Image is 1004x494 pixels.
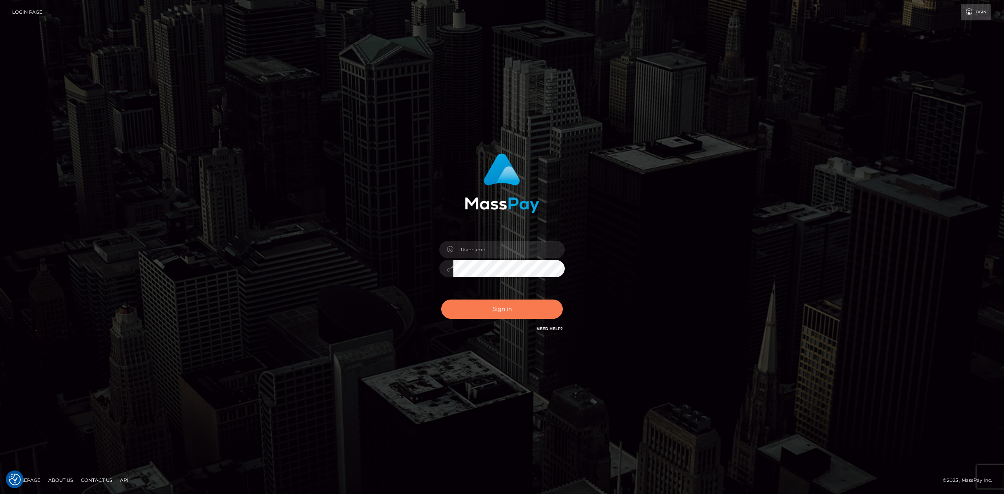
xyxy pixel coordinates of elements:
button: Consent Preferences [9,474,21,485]
a: API [117,474,132,486]
a: Login Page [12,4,42,20]
button: Sign in [441,300,563,319]
img: MassPay Login [465,153,539,213]
a: About Us [45,474,76,486]
a: Need Help? [537,326,563,331]
a: Contact Us [78,474,115,486]
div: © 2025 , MassPay Inc. [943,476,998,485]
a: Login [961,4,991,20]
img: Revisit consent button [9,474,21,485]
a: Homepage [9,474,44,486]
input: Username... [453,241,565,258]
